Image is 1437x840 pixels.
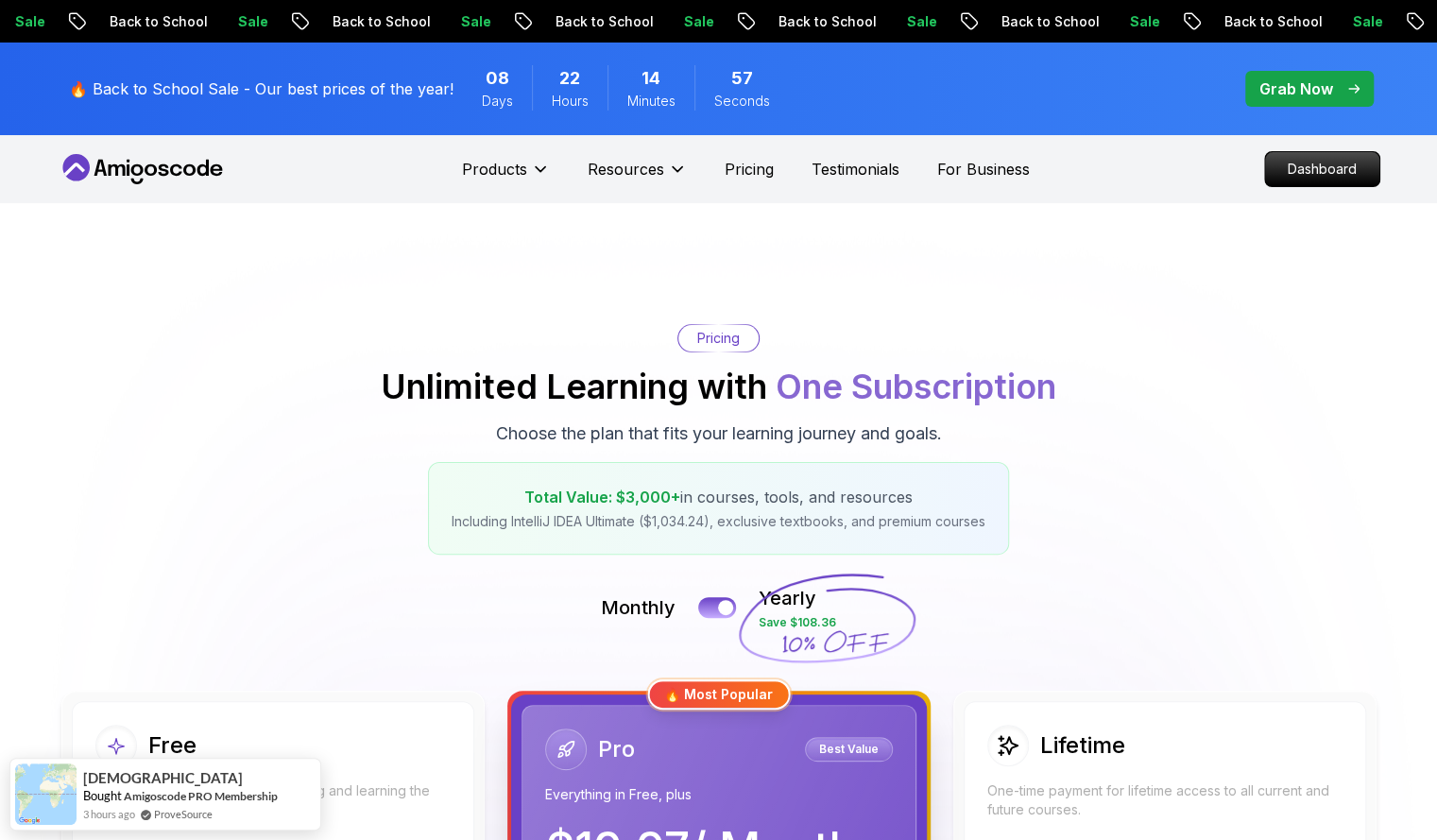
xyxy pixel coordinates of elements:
[23,12,151,31] p: Back to School
[381,368,1056,405] h2: Unlimited Learning with
[462,158,527,180] p: Products
[692,12,820,31] p: Back to School
[154,806,213,822] a: ProveSource
[725,158,774,180] a: Pricing
[83,770,243,786] span: [DEMOGRAPHIC_DATA]
[69,77,453,100] p: 🔥 Back to School Sale - Our best prices of the year!
[915,12,1043,31] p: Back to School
[524,488,680,506] span: Total Value: $3,000+
[552,92,589,111] span: Hours
[1266,12,1326,31] p: Sale
[15,763,77,825] img: provesource social proof notification image
[452,512,985,531] p: Including IntelliJ IDEA Ultimate ($1,034.24), exclusive textbooks, and premium courses
[452,486,985,508] p: in courses, tools, and resources
[812,158,899,180] a: Testimonials
[151,12,212,31] p: Sale
[937,158,1030,180] a: For Business
[559,65,580,92] span: 22 Hours
[1259,77,1333,100] p: Grab Now
[808,740,890,759] p: Best Value
[820,12,881,31] p: Sale
[83,806,135,822] span: 3 hours ago
[374,12,435,31] p: Sale
[588,158,687,196] button: Resources
[1265,152,1379,186] p: Dashboard
[1043,12,1103,31] p: Sale
[588,158,664,180] p: Resources
[601,594,676,621] p: Monthly
[1264,151,1380,187] a: Dashboard
[714,92,770,111] span: Seconds
[246,12,374,31] p: Back to School
[731,65,753,92] span: 57 Seconds
[987,781,1343,819] p: One-time payment for lifetime access to all current and future courses.
[496,420,942,447] p: Choose the plan that fits your learning journey and goals.
[1138,12,1266,31] p: Back to School
[124,789,278,803] a: Amigoscode PRO Membership
[462,158,550,196] button: Products
[148,730,197,761] h2: Free
[776,366,1056,407] span: One Subscription
[482,92,513,111] span: Days
[469,12,597,31] p: Back to School
[598,734,635,764] h2: Pro
[486,65,509,92] span: 8 Days
[1040,730,1125,761] h2: Lifetime
[697,329,740,348] p: Pricing
[627,92,676,111] span: Minutes
[642,65,660,92] span: 14 Minutes
[545,785,893,804] p: Everything in Free, plus
[597,12,658,31] p: Sale
[83,788,122,803] span: Bought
